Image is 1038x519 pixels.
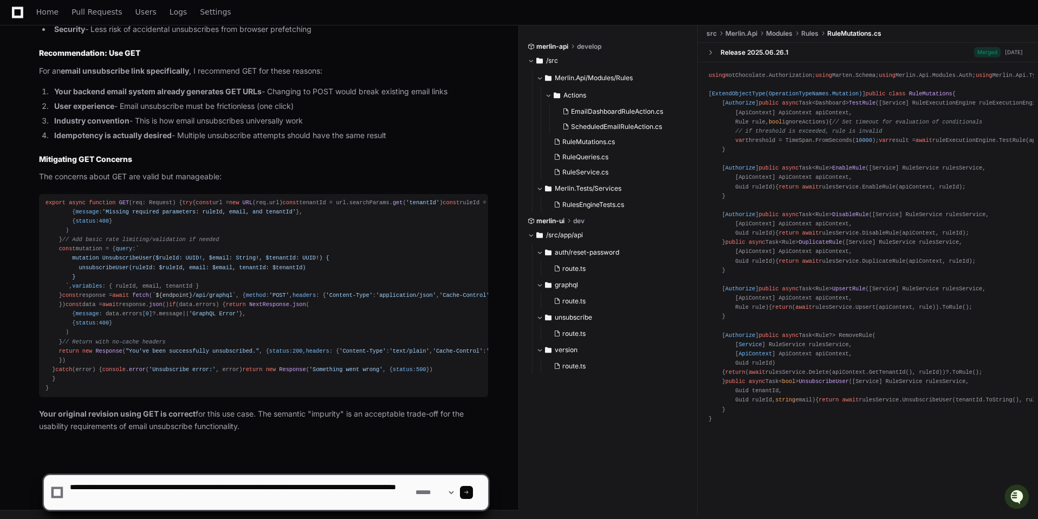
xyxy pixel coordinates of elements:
[75,209,99,215] span: message
[549,134,683,150] button: RuleMutations.cs
[536,54,543,67] svg: Directory
[89,199,115,206] span: function
[709,239,962,264] span: Task<Rule> ( )
[799,378,848,385] span: UnsubscribeUser
[758,286,778,292] span: public
[306,348,329,354] span: headers
[706,29,717,38] span: src
[782,332,799,338] span: async
[112,292,129,299] span: await
[129,366,146,373] span: error
[169,301,176,308] span: if
[709,286,985,310] span: Task<Rule> ( )
[772,304,792,310] span: return
[778,230,799,236] span: return
[443,199,459,206] span: const
[39,48,140,57] strong: Recommendation: Use GET
[558,119,683,134] button: ScheduledEmailRuleAction.cs
[558,104,683,119] button: EmailDashboardRuleAction.cs
[75,218,95,224] span: status
[879,137,888,144] span: var
[545,72,552,85] svg: Directory
[416,366,426,373] span: 500
[775,397,795,403] span: string
[782,378,796,385] span: bool
[132,292,149,299] span: fetch
[69,199,86,206] span: async
[758,332,778,338] span: public
[577,42,601,51] span: develop
[146,310,149,317] span: 0
[735,128,882,134] span: // if threshold is exceeded, rule is invalid
[62,292,79,299] span: const
[536,180,690,197] button: Merlin.Tests/Services
[82,348,92,354] span: new
[738,341,762,347] span: Service
[54,24,85,34] strong: Security
[709,72,725,79] span: using
[709,211,989,236] span: Task<Rule> ( )
[122,310,142,317] span: errors
[545,246,552,259] svg: Directory
[778,257,799,264] span: return
[196,199,212,206] span: const
[549,197,683,212] button: RulesEngineTests.cs
[279,366,306,373] span: Response
[562,329,586,338] span: route.ts
[293,292,316,299] span: headers
[376,292,436,299] span: 'application/json'
[486,348,609,354] span: 'no-cache, no-store, must-revalidate'
[562,297,586,306] span: route.ts
[243,199,252,206] span: URL
[555,74,633,82] span: Merlin.Api/Modules/Rules
[782,100,799,106] span: async
[725,29,757,38] span: Merlin.Api
[563,91,586,100] span: Actions
[102,301,119,308] span: await
[1003,483,1033,512] iframe: Open customer support
[725,100,755,106] span: Authorize
[11,81,30,100] img: 1756235613930-3d25f9e4-fa56-45dd-b3ad-e072dfbd1548
[72,9,122,15] span: Pull Requests
[725,332,755,338] span: Authorize
[735,137,745,144] span: var
[39,409,196,418] strong: Your original revision using GET is correct
[769,118,782,125] span: bool
[349,199,390,206] span: searchParams
[749,378,765,385] span: async
[76,113,131,122] a: Powered byPylon
[709,165,985,190] span: [Service] RuleService rulesService, [ApiContext] ApiContext apiContext, Guid ruleId
[549,150,683,165] button: RuleQueries.cs
[102,366,126,373] span: console
[571,122,662,131] span: ScheduledEmailRuleAction.cs
[61,66,189,75] strong: email unsubscribe link specifically
[545,343,552,356] svg: Directory
[782,165,799,171] span: async
[778,183,799,190] span: return
[536,217,565,225] span: merlin-ui
[725,211,755,218] span: Authorize
[309,366,383,373] span: 'Something went wrong'
[54,87,262,96] strong: Your backend email system already generates GET URLs
[554,89,560,102] svg: Directory
[555,184,621,193] span: Merlin.Tests/Services
[528,226,690,244] button: /src/app/api
[536,69,690,87] button: Merlin.Api/Modules/Rules
[126,348,259,354] span: "You've been successfully unsubscribed."
[269,199,279,206] span: url
[549,165,683,180] button: RuleService.cs
[879,72,896,79] span: using
[155,292,192,299] span: ${endpoint}
[832,286,866,292] span: UpsertRule
[406,199,440,206] span: 'tenantId'
[51,129,488,142] li: - Multiple unsubscribe attempts should have the same result
[709,239,962,264] span: [Service] RuleService rulesService, [ApiContext] ApiContext apiContext, Guid ruleId
[536,244,690,261] button: auth/reset-password
[562,153,608,161] span: RuleQueries.cs
[799,239,842,245] span: DuplicateRule
[815,72,832,79] span: using
[916,137,932,144] span: await
[108,114,131,122] span: Pylon
[536,42,568,51] span: merlin-api
[801,29,819,38] span: Rules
